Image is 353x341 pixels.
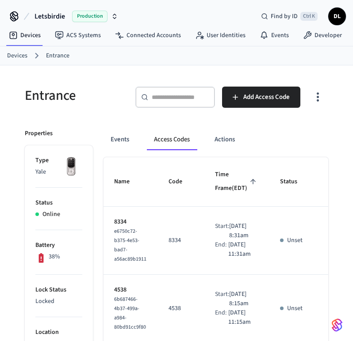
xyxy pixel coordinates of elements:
[35,297,82,306] p: Locked
[169,304,194,313] p: 4538
[114,285,147,295] p: 4538
[35,285,82,295] p: Lock Status
[215,240,229,259] div: End:
[104,129,329,150] div: ant example
[46,51,69,61] a: Entrance
[147,129,197,150] button: Access Codes
[114,227,146,263] span: e6750c72-b375-4e53-bad7-a56ac89b1911
[271,12,298,21] span: Find by ID
[328,8,346,25] button: DL
[35,11,65,22] span: Letsbirdie
[222,87,300,108] button: Add Access Code
[254,8,325,24] div: Find by IDCtrl K
[35,241,82,250] p: Battery
[329,8,345,24] span: DL
[332,318,342,332] img: SeamLogoGradient.69752ec5.svg
[229,222,259,240] p: [DATE] 8:31am
[35,167,82,177] p: Yale
[49,252,60,261] p: 38%
[300,12,318,21] span: Ctrl K
[114,217,147,227] p: 8334
[287,304,303,313] p: Unset
[169,236,194,245] p: 8334
[228,308,258,327] p: [DATE] 11:15am
[48,27,108,43] a: ACS Systems
[228,240,258,259] p: [DATE] 11:31am
[2,27,48,43] a: Devices
[104,129,136,150] button: Events
[280,175,309,189] span: Status
[287,236,303,245] p: Unset
[25,87,125,105] h5: Entrance
[188,27,253,43] a: User Identities
[243,91,290,103] span: Add Access Code
[215,290,229,308] div: Start:
[215,308,229,327] div: End:
[114,296,146,331] span: 6b687466-4b37-499a-a984-80bd91cc9f80
[60,156,82,178] img: Yale Assure Touchscreen Wifi Smart Lock, Satin Nickel, Front
[215,222,229,240] div: Start:
[114,175,141,189] span: Name
[296,27,349,43] a: Developer
[207,129,242,150] button: Actions
[25,129,53,138] p: Properties
[35,156,82,165] p: Type
[215,168,259,196] span: Time Frame(EDT)
[169,175,194,189] span: Code
[7,51,27,61] a: Devices
[35,328,82,337] p: Location
[72,11,107,22] span: Production
[253,27,296,43] a: Events
[42,210,60,219] p: Online
[229,290,259,308] p: [DATE] 8:15am
[35,198,82,208] p: Status
[108,27,188,43] a: Connected Accounts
